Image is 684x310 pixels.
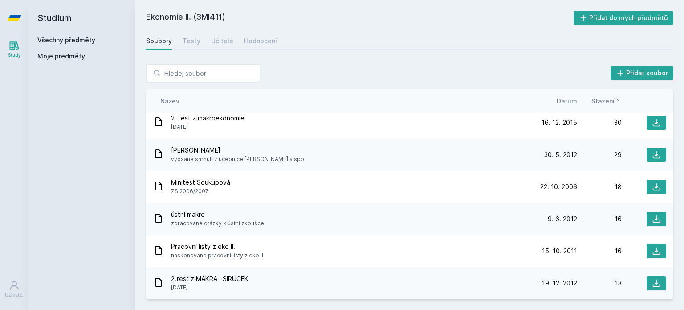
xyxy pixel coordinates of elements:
span: Minitest Soukupová [171,178,230,187]
span: Stažení [591,96,615,106]
span: ZS 2006/2007 [171,187,230,196]
span: 19. 12. 2012 [542,279,577,288]
span: 9. 6. 2012 [548,215,577,223]
a: Study [2,36,27,63]
span: vypsané shrnutí z učebnice [PERSON_NAME] a spol [171,155,305,164]
div: Soubory [146,37,172,45]
span: 2. test z makroekonomie [171,114,244,123]
button: Přidat soubor [611,66,674,80]
div: Učitelé [211,37,233,45]
span: zpracované otázky k ústní zkoušce [171,219,264,228]
button: Název [160,96,179,106]
span: Moje předměty [37,52,85,61]
span: [PERSON_NAME] [171,146,305,155]
div: Testy [183,37,200,45]
div: 18 [577,182,622,191]
a: Testy [183,32,200,50]
button: Stažení [591,96,622,106]
a: Soubory [146,32,172,50]
span: [DATE] [171,123,244,132]
input: Hledej soubor [146,64,260,82]
a: Uživatel [2,276,27,303]
span: 16. 12. 2015 [541,118,577,127]
div: 30 [577,118,622,127]
div: 13 [577,279,622,288]
div: 16 [577,247,622,256]
span: [DATE] [171,283,248,292]
span: 30. 5. 2012 [544,150,577,159]
a: Všechny předměty [37,36,95,44]
a: Hodnocení [244,32,277,50]
span: 15. 10. 2011 [542,247,577,256]
div: 29 [577,150,622,159]
span: ústní makro [171,210,264,219]
span: Pracovní listy z eko II. [171,242,263,251]
h2: Ekonomie II. (3MI411) [146,11,574,25]
a: Učitelé [211,32,233,50]
span: 2.test z MAKRA . SIRUCEK [171,274,248,283]
span: 22. 10. 2006 [540,182,577,191]
span: naskenované pracovní listy z eko II [171,251,263,260]
div: Study [8,52,21,58]
div: Hodnocení [244,37,277,45]
div: 16 [577,215,622,223]
button: Datum [557,96,577,106]
div: Uživatel [5,292,24,298]
button: Přidat do mých předmětů [574,11,674,25]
